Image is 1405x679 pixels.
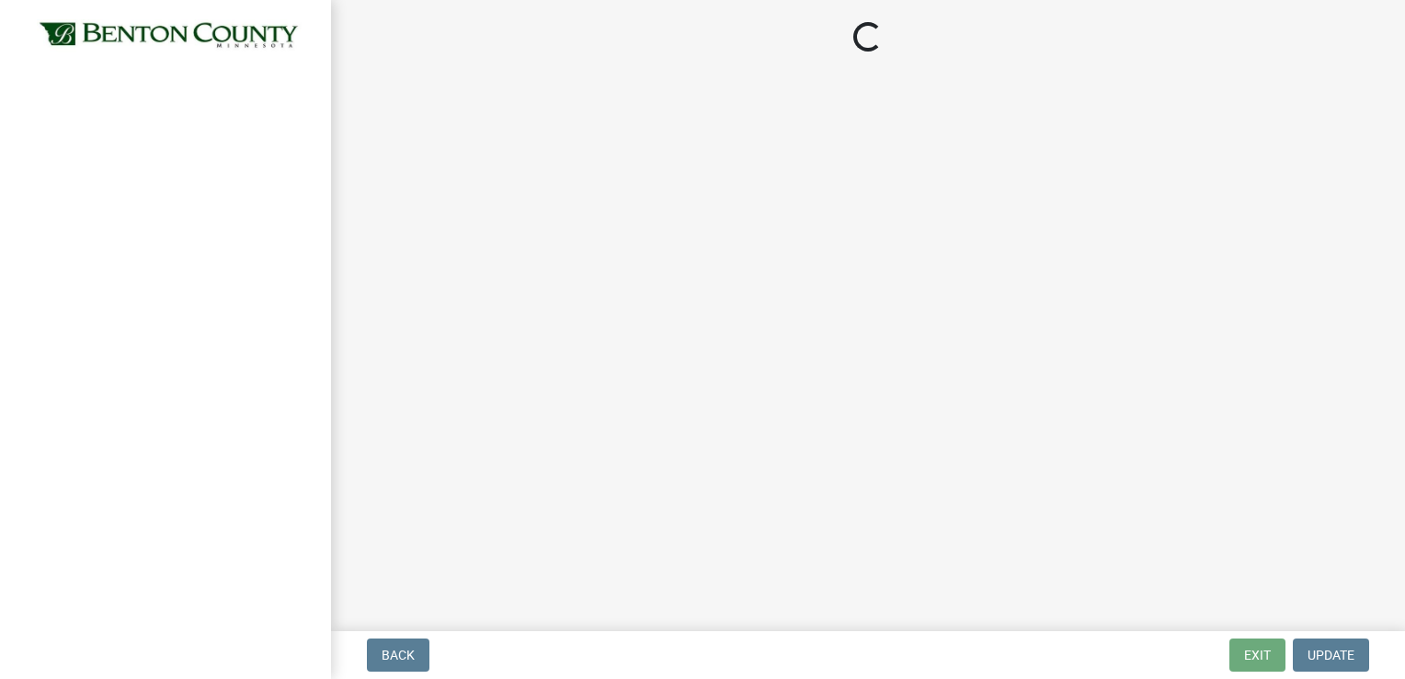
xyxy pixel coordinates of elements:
[367,639,429,672] button: Back
[382,648,415,662] span: Back
[1293,639,1369,672] button: Update
[37,19,302,52] img: Benton County, Minnesota
[1308,648,1354,662] span: Update
[1229,639,1285,672] button: Exit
